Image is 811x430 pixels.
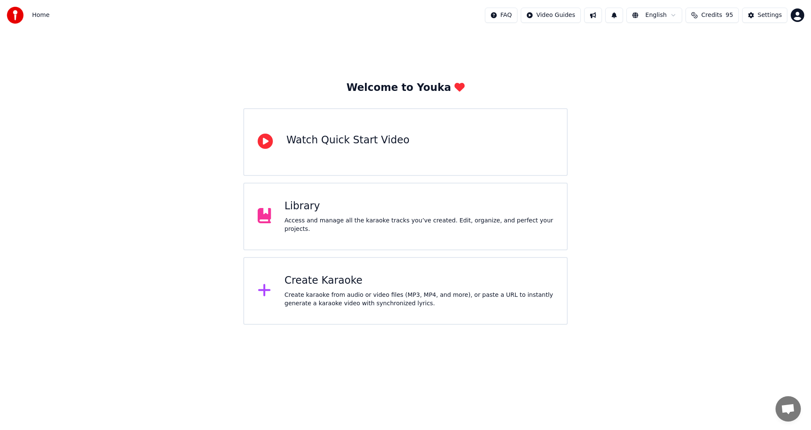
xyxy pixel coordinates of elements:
[485,8,517,23] button: FAQ
[686,8,738,23] button: Credits95
[285,274,554,288] div: Create Karaoke
[776,396,801,422] a: Open chat
[726,11,733,19] span: 95
[742,8,787,23] button: Settings
[758,11,782,19] div: Settings
[346,81,465,95] div: Welcome to Youka
[7,7,24,24] img: youka
[521,8,581,23] button: Video Guides
[32,11,49,19] nav: breadcrumb
[701,11,722,19] span: Credits
[32,11,49,19] span: Home
[286,134,409,147] div: Watch Quick Start Video
[285,200,554,213] div: Library
[285,216,554,233] div: Access and manage all the karaoke tracks you’ve created. Edit, organize, and perfect your projects.
[285,291,554,308] div: Create karaoke from audio or video files (MP3, MP4, and more), or paste a URL to instantly genera...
